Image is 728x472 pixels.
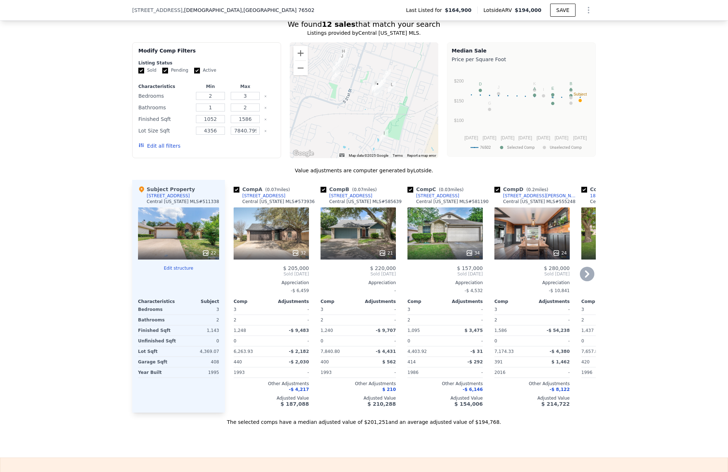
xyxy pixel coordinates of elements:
[360,367,396,378] div: -
[494,307,497,312] span: 3
[388,81,396,93] div: 716 Silver Stone Dr
[202,249,216,257] div: 22
[480,145,491,150] text: 76502
[349,153,388,157] span: Map data ©2025 Google
[382,387,396,392] span: $ 210
[498,85,500,89] text: J
[551,86,554,90] text: E
[229,84,261,89] div: Max
[147,199,219,205] div: Central [US_STATE] MLS # 511338
[440,187,450,192] span: 0.03
[234,349,253,354] span: 6,263.93
[291,288,309,293] span: -$ 6,459
[407,153,436,157] a: Report a map error
[332,60,340,73] div: 1828 Winchester Dr
[194,68,200,73] input: Active
[138,114,192,124] div: Finished Sqft
[534,315,570,325] div: -
[379,249,393,257] div: 21
[138,325,177,336] div: Finished Sqft
[293,46,308,60] button: Zoom in
[447,304,483,315] div: -
[360,304,396,315] div: -
[482,135,496,140] text: [DATE]
[570,87,572,92] text: F
[507,145,535,150] text: Selected Comp
[518,135,532,140] text: [DATE]
[138,67,156,73] label: Sold
[321,315,357,325] div: 2
[581,367,618,378] div: 1996
[180,304,219,315] div: 3
[550,387,570,392] span: -$ 8,122
[321,349,340,354] span: 7,840.80
[358,299,396,304] div: Adjustments
[494,381,570,387] div: Other Adjustments
[372,79,380,91] div: 4706 Ridge Way Dr
[292,249,306,257] div: 32
[581,381,657,387] div: Other Adjustments
[242,199,315,205] div: Central [US_STATE] MLS # 573936
[534,336,570,346] div: -
[273,336,309,346] div: -
[503,193,578,199] div: [STREET_ADDRESS][PERSON_NAME]
[515,7,541,13] span: $194,000
[533,81,536,86] text: K
[354,187,364,192] span: 0.07
[289,349,309,354] span: -$ 2,182
[321,307,323,312] span: 3
[454,98,464,104] text: $150
[271,299,309,304] div: Adjustments
[264,106,267,109] button: Clear
[132,413,596,426] div: The selected comps have a median adjusted value of $201,251 and an average adjusted value of $194...
[132,167,596,174] div: Value adjustments are computer generated by Lotside .
[360,336,396,346] div: -
[273,367,309,378] div: -
[503,199,576,205] div: Central [US_STATE] MLS # 555248
[138,186,195,193] div: Subject Property
[138,315,177,325] div: Bathrooms
[147,193,190,199] div: [STREET_ADDRESS]
[292,149,315,158] a: Open this area in Google Maps (opens a new window)
[494,186,551,193] div: Comp D
[466,249,480,257] div: 34
[138,299,179,304] div: Characteristics
[479,82,482,86] text: D
[267,187,277,192] span: 0.07
[329,193,372,199] div: [STREET_ADDRESS]
[447,367,483,378] div: -
[283,265,309,271] span: $ 205,000
[162,68,168,73] input: Pending
[467,359,483,364] span: -$ 292
[581,193,648,199] a: 1808 [GEOGRAPHIC_DATA]
[273,304,309,315] div: -
[494,193,578,199] a: [STREET_ADDRESS][PERSON_NAME]
[321,381,396,387] div: Other Adjustments
[138,47,275,60] div: Modify Comp Filters
[550,349,570,354] span: -$ 4,380
[321,271,396,277] span: Sold [DATE]
[552,359,570,364] span: $ 1,462
[138,68,144,73] input: Sold
[573,135,587,140] text: [DATE]
[183,7,314,14] span: , [DEMOGRAPHIC_DATA]
[264,95,267,98] button: Clear
[378,78,386,90] div: 4601 High Pointe Dr
[138,346,177,357] div: Lot Sqft
[138,102,192,113] div: Bathrooms
[360,315,396,325] div: -
[484,7,515,14] span: Lotside ARV
[555,135,569,140] text: [DATE]
[494,315,531,325] div: 2
[553,249,567,257] div: 24
[494,328,507,333] span: 1,586
[407,315,444,325] div: 2
[463,387,483,392] span: -$ 6,146
[570,94,572,99] text: L
[407,395,483,401] div: Adjusted Value
[375,85,382,97] div: 4810 Stone Pointe Dr
[242,193,285,199] div: [STREET_ADDRESS]
[138,357,177,367] div: Garage Sqft
[581,328,594,333] span: 1,437
[289,359,309,364] span: -$ 2,030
